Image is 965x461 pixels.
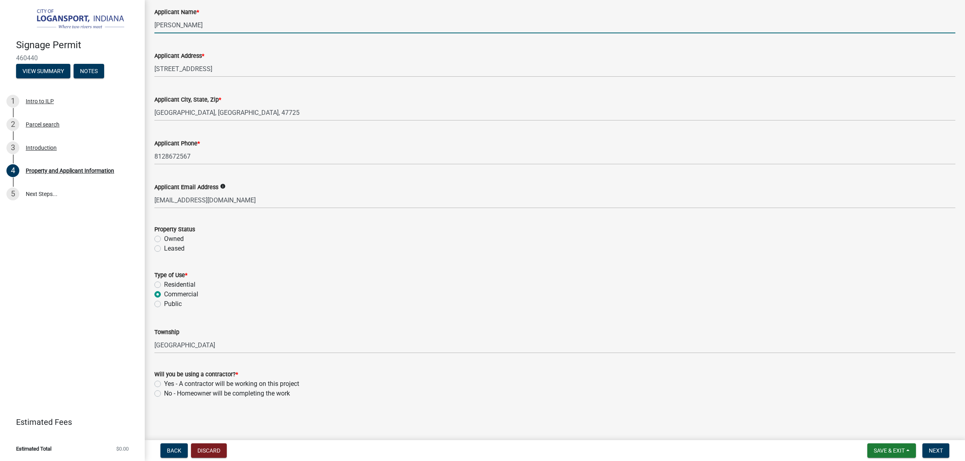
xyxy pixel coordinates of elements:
[116,446,129,451] span: $0.00
[154,97,221,103] label: Applicant City, State, Zip
[164,299,182,309] label: Public
[220,184,226,189] i: info
[164,379,299,389] label: Yes - A contractor will be working on this project
[154,330,179,335] label: Township
[154,372,238,377] label: Will you be using a contractor?
[164,290,198,299] label: Commercial
[16,64,70,78] button: View Summary
[74,64,104,78] button: Notes
[16,54,129,62] span: 460440
[154,227,195,233] label: Property Status
[6,141,19,154] div: 3
[164,244,185,253] label: Leased
[160,443,188,458] button: Back
[26,98,54,104] div: Intro to ILP
[6,414,132,430] a: Estimated Fees
[26,168,114,173] div: Property and Applicant Information
[874,447,905,454] span: Save & Exit
[929,447,943,454] span: Next
[191,443,227,458] button: Discard
[26,122,60,127] div: Parcel search
[154,273,187,278] label: Type of Use
[16,68,70,75] wm-modal-confirm: Summary
[167,447,181,454] span: Back
[6,164,19,177] div: 4
[867,443,916,458] button: Save & Exit
[154,185,218,190] label: Applicant Email Address
[164,234,184,244] label: Owned
[164,280,195,290] label: Residential
[6,118,19,131] div: 2
[74,68,104,75] wm-modal-confirm: Notes
[16,446,51,451] span: Estimated Total
[26,145,57,151] div: Introduction
[154,53,204,59] label: Applicant Address
[16,39,138,51] h4: Signage Permit
[154,141,200,147] label: Applicant Phone
[6,95,19,108] div: 1
[16,8,132,31] img: City of Logansport, Indiana
[6,188,19,200] div: 5
[154,10,199,15] label: Applicant Name
[922,443,949,458] button: Next
[164,389,290,398] label: No - Homeowner will be completing the work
